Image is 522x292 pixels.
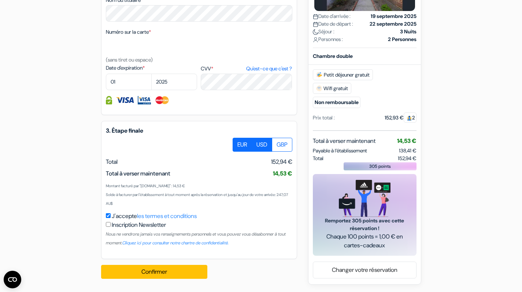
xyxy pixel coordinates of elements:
[322,232,408,250] span: Chaque 100 points = 1,00 € en cartes-cadeaux
[313,114,335,122] div: Prix total :
[155,96,170,104] img: Master Card
[313,137,375,145] span: Total à verser maintenant
[313,147,367,155] span: Payable à l’établissement
[313,53,353,59] b: Chambre double
[398,155,417,162] span: 152,94 €
[313,22,318,27] img: calendar.svg
[313,20,353,28] span: Date de départ :
[313,155,323,162] span: Total
[106,127,292,134] h5: 3. Étape finale
[246,65,292,73] a: Qu'est-ce que c'est ?
[106,56,153,63] small: (sans tiret ou espace)
[106,231,286,246] small: Nous ne vendrons jamais vos renseignements personnels et vous pouvez vous désabonner à tout moment.
[233,138,292,152] div: Basic radio toggle button group
[106,170,170,177] span: Total à verser maintenant
[316,85,322,91] img: free_wifi.svg
[106,28,151,36] label: Numéro sur la carte
[404,112,417,123] span: 2
[271,158,292,166] span: 152,94 €
[112,212,197,221] label: J'accepte
[370,20,417,28] strong: 22 septembre 2025
[273,170,292,177] span: 14,53 €
[313,37,318,42] img: user_icon.svg
[313,28,334,36] span: Séjour :
[313,14,318,19] img: calendar.svg
[106,96,112,104] img: Information de carte de crédit entièrement encryptée et sécurisée
[106,158,118,166] span: Total
[138,96,151,104] img: Visa Electron
[272,138,292,152] label: GBP
[101,265,207,279] button: Confirmer
[371,12,417,20] strong: 19 septembre 2025
[137,212,197,220] a: les termes et conditions
[369,163,391,170] span: 305 points
[122,240,229,246] a: Cliquez ici pour consulter notre chartre de confidentialité.
[116,96,134,104] img: Visa
[313,29,318,35] img: moon.svg
[313,263,416,277] a: Changer votre réservation
[201,65,292,73] label: CVV
[388,36,417,43] strong: 2 Personnes
[322,217,408,232] span: Remportez 305 points avec cette réservation !
[252,138,272,152] label: USD
[313,69,373,80] span: Petit déjeuner gratuit
[313,36,343,43] span: Personnes :
[399,147,417,154] span: 138,41 €
[316,72,322,78] img: free_breakfast.svg
[106,184,185,188] small: Montant facturé par "[DOMAIN_NAME]" : 14,53 €
[407,115,412,121] img: guest.svg
[106,192,288,206] small: Solde à facturer par l'établissement à tout moment après la réservation et jusqu'au jour de votre...
[313,12,351,20] span: Date d'arrivée :
[397,137,417,145] span: 14,53 €
[4,271,21,288] button: Ouvrir le widget CMP
[385,114,417,122] div: 152,93 €
[400,28,417,36] strong: 3 Nuits
[339,180,390,217] img: gift_card_hero_new.png
[233,138,252,152] label: EUR
[313,97,360,108] small: Non remboursable
[313,83,351,94] span: Wifi gratuit
[106,64,197,72] label: Date d'expiration
[112,221,166,229] label: Inscription Newsletter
